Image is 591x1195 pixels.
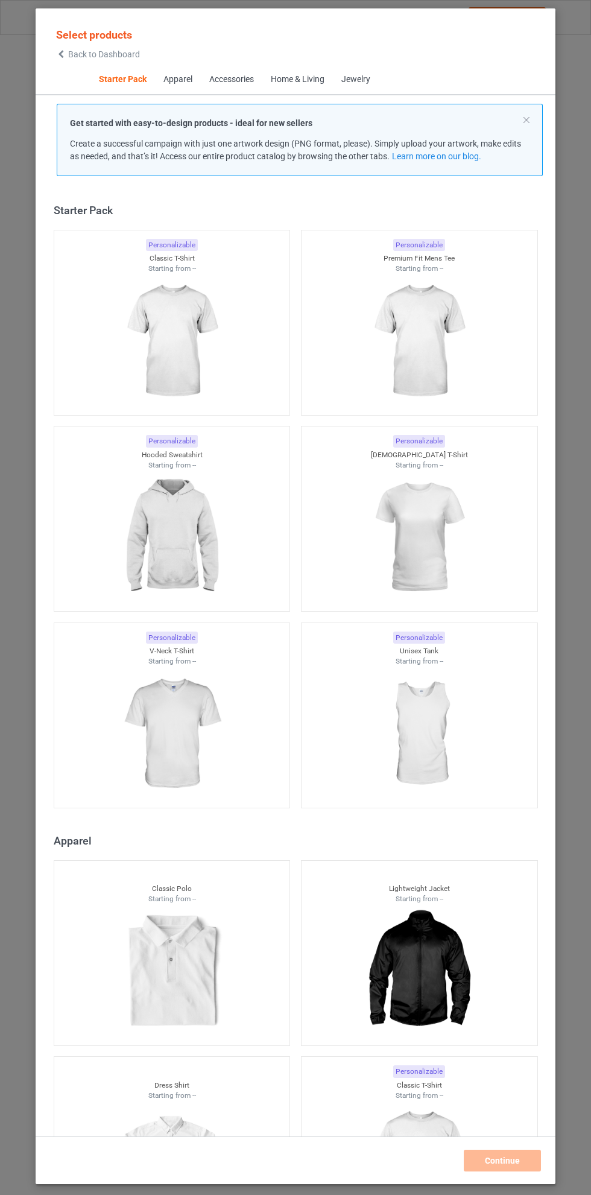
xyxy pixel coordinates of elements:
[302,450,537,460] div: [DEMOGRAPHIC_DATA] T-Shirt
[302,264,537,274] div: Starting from --
[54,656,290,667] div: Starting from --
[56,28,132,41] span: Select products
[209,74,253,86] div: Accessories
[54,894,290,904] div: Starting from --
[54,834,543,848] div: Apparel
[365,274,473,409] img: regular.jpg
[393,435,445,448] div: Personalizable
[54,460,290,471] div: Starting from --
[54,1080,290,1091] div: Dress Shirt
[302,1091,537,1101] div: Starting from --
[118,667,226,802] img: regular.jpg
[70,139,521,161] span: Create a successful campaign with just one artwork design (PNG format, please). Simply upload you...
[163,74,192,86] div: Apparel
[302,460,537,471] div: Starting from --
[302,253,537,264] div: Premium Fit Mens Tee
[302,656,537,667] div: Starting from --
[54,264,290,274] div: Starting from --
[302,646,537,656] div: Unisex Tank
[54,203,543,217] div: Starter Pack
[146,632,198,644] div: Personalizable
[393,1065,445,1078] div: Personalizable
[393,632,445,644] div: Personalizable
[393,239,445,252] div: Personalizable
[365,904,473,1039] img: regular.jpg
[118,470,226,605] img: regular.jpg
[365,667,473,802] img: regular.jpg
[90,65,154,94] span: Starter Pack
[68,49,140,59] span: Back to Dashboard
[302,884,537,894] div: Lightweight Jacket
[70,118,312,128] strong: Get started with easy-to-design products - ideal for new sellers
[54,253,290,264] div: Classic T-Shirt
[391,151,481,161] a: Learn more on our blog.
[118,274,226,409] img: regular.jpg
[270,74,324,86] div: Home & Living
[54,884,290,894] div: Classic Polo
[146,435,198,448] div: Personalizable
[54,450,290,460] div: Hooded Sweatshirt
[54,646,290,656] div: V-Neck T-Shirt
[365,470,473,605] img: regular.jpg
[302,1080,537,1091] div: Classic T-Shirt
[341,74,370,86] div: Jewelry
[118,904,226,1039] img: regular.jpg
[302,894,537,904] div: Starting from --
[54,1091,290,1101] div: Starting from --
[146,239,198,252] div: Personalizable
